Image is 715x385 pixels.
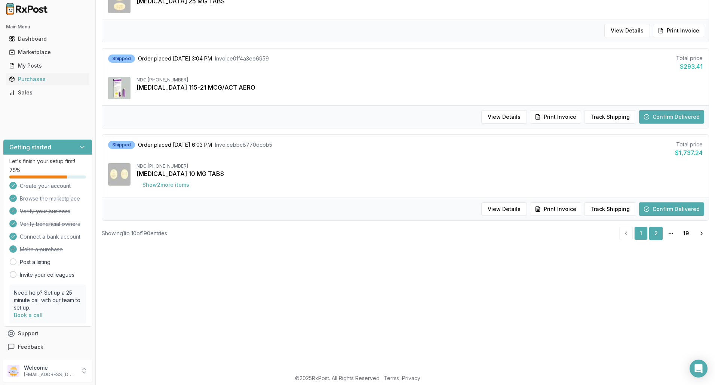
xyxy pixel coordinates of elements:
[18,343,43,351] span: Feedback
[108,55,135,63] div: Shipped
[9,49,86,56] div: Marketplace
[6,46,89,59] a: Marketplace
[679,227,693,240] a: 19
[3,60,92,72] button: My Posts
[676,62,703,71] div: $293.41
[108,141,135,149] div: Shipped
[384,375,399,381] a: Terms
[653,24,704,37] button: Print Invoice
[604,24,650,37] button: View Details
[138,141,212,149] span: Order placed [DATE] 6:03 PM
[634,227,648,240] a: 1
[584,110,636,124] button: Track Shipping
[694,227,709,240] a: Go to next page
[6,86,89,99] a: Sales
[215,55,269,62] span: Invoice 01f4a3ee6959
[690,360,708,378] div: Open Intercom Messenger
[675,148,703,157] div: $1,737.24
[24,364,76,372] p: Welcome
[481,202,527,216] button: View Details
[3,340,92,354] button: Feedback
[20,271,74,279] a: Invite your colleagues
[530,202,581,216] button: Print Invoice
[20,195,80,202] span: Browse the marketplace
[9,143,51,152] h3: Getting started
[6,24,89,30] h2: Main Menu
[649,227,663,240] a: 2
[7,365,19,377] img: User avatar
[9,62,86,69] div: My Posts
[3,327,92,340] button: Support
[136,77,703,83] div: NDC: [PHONE_NUMBER]
[619,227,709,240] nav: pagination
[24,372,76,378] p: [EMAIL_ADDRESS][DOMAIN_NAME]
[3,87,92,99] button: Sales
[676,55,703,62] div: Total price
[6,72,89,86] a: Purchases
[108,163,131,186] img: Jardiance 10 MG TABS
[9,158,86,165] p: Let's finish your setup first!
[136,163,703,169] div: NDC: [PHONE_NUMBER]
[6,32,89,46] a: Dashboard
[9,167,21,174] span: 75 %
[136,178,195,192] button: Show2more items
[138,55,212,62] span: Order placed [DATE] 3:04 PM
[402,375,420,381] a: Privacy
[9,89,86,96] div: Sales
[3,33,92,45] button: Dashboard
[3,3,51,15] img: RxPost Logo
[136,169,703,178] div: [MEDICAL_DATA] 10 MG TABS
[20,208,70,215] span: Verify your business
[481,110,527,124] button: View Details
[14,312,43,318] a: Book a call
[584,202,636,216] button: Track Shipping
[20,246,63,253] span: Make a purchase
[20,220,80,228] span: Verify beneficial owners
[20,258,50,266] a: Post a listing
[102,230,167,237] div: Showing 1 to 10 of 190 entries
[3,73,92,85] button: Purchases
[675,141,703,148] div: Total price
[6,59,89,72] a: My Posts
[20,182,71,190] span: Create your account
[136,83,703,92] div: [MEDICAL_DATA] 115-21 MCG/ACT AERO
[639,202,704,216] button: Confirm Delivered
[108,77,131,99] img: Advair HFA 115-21 MCG/ACT AERO
[530,110,581,124] button: Print Invoice
[3,46,92,58] button: Marketplace
[9,75,86,83] div: Purchases
[20,233,80,240] span: Connect a bank account
[9,35,86,43] div: Dashboard
[639,110,704,124] button: Confirm Delivered
[14,289,82,311] p: Need help? Set up a 25 minute call with our team to set up.
[215,141,272,149] span: Invoice bbc8770dcbb5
